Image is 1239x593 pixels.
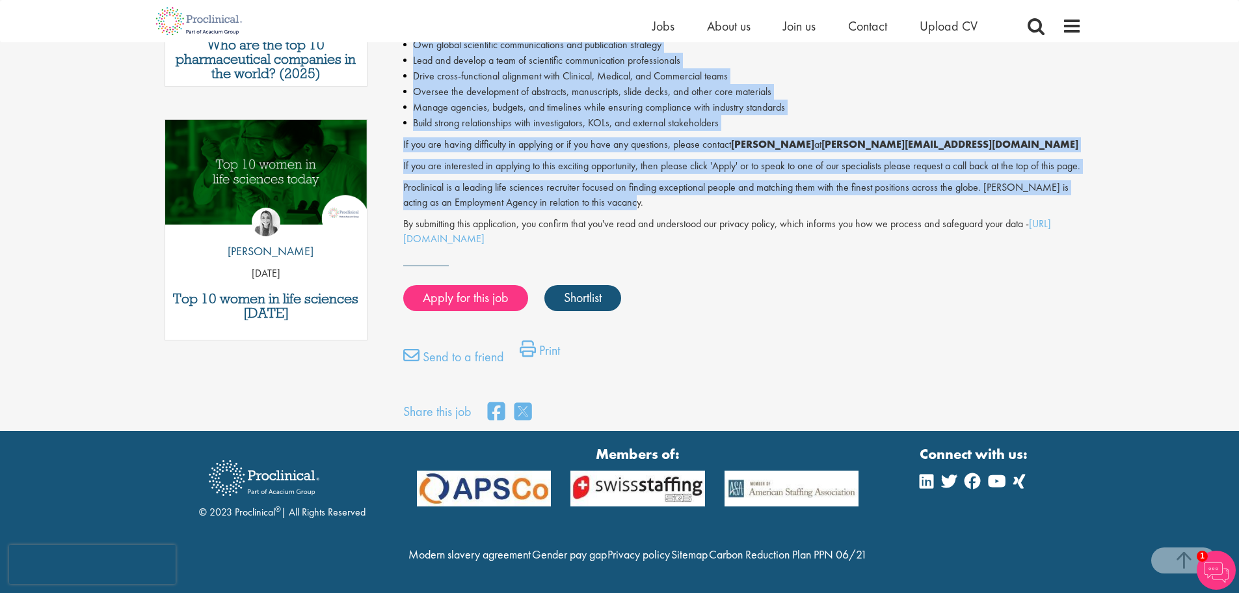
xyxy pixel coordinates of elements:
[403,137,1082,152] p: If you are having difficulty in applying or if you have any questions, please contact at
[403,159,1082,174] p: If you are interested in applying to this exciting opportunity, then please click 'Apply' or to s...
[403,217,1051,245] a: [URL][DOMAIN_NAME]
[403,53,1082,68] li: Lead and develop a team of scientific communication professionals
[671,547,708,562] a: Sitemap
[544,285,621,311] a: Shortlist
[172,38,361,81] a: Who are the top 10 pharmaceutical companies in the world? (2025)
[652,18,674,34] a: Jobs
[403,115,1082,131] li: Build strong relationships with investigators, KOLs, and external stakeholders
[218,243,313,260] p: [PERSON_NAME]
[417,444,859,464] strong: Members of:
[403,217,1082,247] p: By submitting this application, you confirm that you've read and understood our privacy policy, w...
[403,100,1082,115] li: Manage agencies, budgets, and timelines while ensuring compliance with industry standards
[821,137,1078,151] strong: [PERSON_NAME][EMAIL_ADDRESS][DOMAIN_NAME]
[403,68,1082,84] li: Drive cross-functional alignment with Clinical, Medical, and Commercial teams
[783,18,816,34] a: Join us
[403,285,528,311] a: Apply for this job
[252,208,280,236] img: Hannah Burke
[920,18,978,34] a: Upload CV
[408,547,531,562] a: Modern slavery agreement
[9,545,176,584] iframe: reCAPTCHA
[199,451,329,505] img: Proclinical Recruitment
[403,180,1082,210] p: Proclinical is a leading life sciences recruiter focused on finding exceptional people and matchi...
[607,547,670,562] a: Privacy policy
[403,402,472,421] label: Share this job
[165,120,367,225] img: Top 10 women in life sciences today
[403,37,1082,53] li: Own global scientific communications and publication strategy
[520,340,560,366] a: Print
[403,347,504,373] a: Send to a friend
[514,398,531,426] a: share on twitter
[715,471,869,506] img: APSCo
[403,84,1082,100] li: Oversee the development of abstracts, manuscripts, slide decks, and other core materials
[165,120,367,235] a: Link to a post
[1197,551,1208,562] span: 1
[561,471,715,506] img: APSCo
[848,18,887,34] a: Contact
[218,208,313,266] a: Hannah Burke [PERSON_NAME]
[731,137,814,151] strong: [PERSON_NAME]
[920,444,1030,464] strong: Connect with us:
[707,18,751,34] a: About us
[532,547,607,562] a: Gender pay gap
[709,547,867,562] a: Carbon Reduction Plan PPN 06/21
[172,292,361,320] a: Top 10 women in life sciences [DATE]
[488,398,505,426] a: share on facebook
[275,504,281,514] sup: ®
[407,471,561,506] img: APSCo
[199,450,366,520] div: © 2023 Proclinical | All Rights Reserved
[165,266,367,281] p: [DATE]
[1197,551,1236,590] img: Chatbot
